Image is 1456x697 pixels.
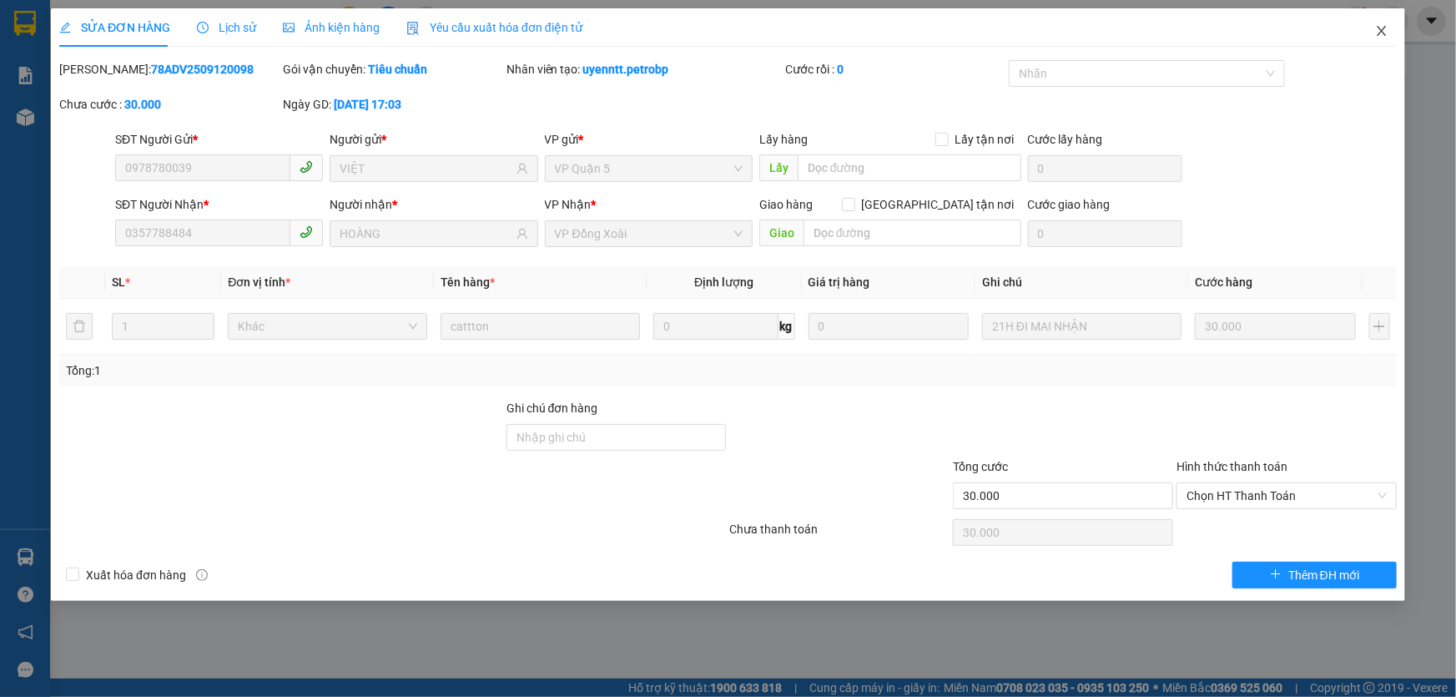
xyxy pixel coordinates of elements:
span: info-circle [196,569,208,581]
b: Tiêu chuẩn [368,63,427,76]
div: VP gửi [545,130,753,149]
span: VP Nhận [545,198,592,211]
div: Chưa cước : [59,95,280,114]
span: [GEOGRAPHIC_DATA] tận nơi [855,195,1021,214]
div: SĐT Người Gửi [115,130,323,149]
span: plus [1270,568,1282,582]
input: 0 [809,313,970,340]
div: Người gửi [330,130,537,149]
input: Dọc đường [804,220,1021,246]
input: Dọc đường [798,154,1021,181]
span: Cước hàng [1195,275,1252,289]
div: Tổng: 1 [66,361,562,380]
span: close [1375,24,1388,38]
label: Ghi chú đơn hàng [506,402,598,415]
span: user [516,163,528,174]
b: 30.000 [124,98,161,111]
button: Close [1358,8,1405,55]
span: Giao [759,220,804,246]
input: Ghi chú đơn hàng [506,424,727,451]
span: user [516,228,528,240]
span: Thêm ĐH mới [1288,566,1359,584]
label: Cước lấy hàng [1028,133,1103,146]
input: VD: Bàn, Ghế [441,313,640,340]
div: Người nhận [330,195,537,214]
label: Cước giao hàng [1028,198,1111,211]
span: Xuất hóa đơn hàng [79,566,193,584]
span: Lấy tận nơi [949,130,1021,149]
span: Lấy [759,154,798,181]
span: Yêu cầu xuất hóa đơn điện tử [406,21,582,34]
span: Tổng cước [953,460,1008,473]
button: delete [66,313,93,340]
button: plusThêm ĐH mới [1232,562,1397,588]
div: Nhân viên tạo: [506,60,783,78]
div: SĐT Người Nhận [115,195,323,214]
span: Giá trị hàng [809,275,870,289]
b: uyenntt.petrobp [583,63,669,76]
span: Chọn HT Thanh Toán [1186,483,1387,508]
img: icon [406,22,420,35]
span: Khác [238,314,417,339]
span: phone [300,160,313,174]
b: 78ADV2509120098 [151,63,254,76]
input: Tên người nhận [340,225,512,243]
th: Ghi chú [975,266,1188,299]
span: Giao hàng [759,198,813,211]
div: Ngày GD: [283,95,503,114]
span: Đơn vị tính [228,275,290,289]
input: Cước giao hàng [1028,220,1182,247]
span: SL [112,275,125,289]
span: VP Đồng Xoài [555,221,743,246]
span: VP Quận 5 [555,156,743,181]
input: 0 [1195,313,1356,340]
span: clock-circle [197,22,209,33]
input: Ghi Chú [982,313,1181,340]
span: SỬA ĐƠN HÀNG [59,21,170,34]
input: Tên người gửi [340,159,512,178]
b: 0 [837,63,844,76]
span: edit [59,22,71,33]
span: Tên hàng [441,275,495,289]
div: Cước rồi : [785,60,1005,78]
span: Định lượng [694,275,753,289]
div: Gói vận chuyển: [283,60,503,78]
label: Hình thức thanh toán [1176,460,1287,473]
span: Ảnh kiện hàng [283,21,380,34]
span: kg [778,313,795,340]
div: [PERSON_NAME]: [59,60,280,78]
b: [DATE] 17:03 [334,98,401,111]
span: phone [300,225,313,239]
span: picture [283,22,295,33]
span: Lấy hàng [759,133,808,146]
button: plus [1369,313,1390,340]
div: Chưa thanh toán [728,520,952,549]
span: Lịch sử [197,21,256,34]
input: Cước lấy hàng [1028,155,1182,182]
